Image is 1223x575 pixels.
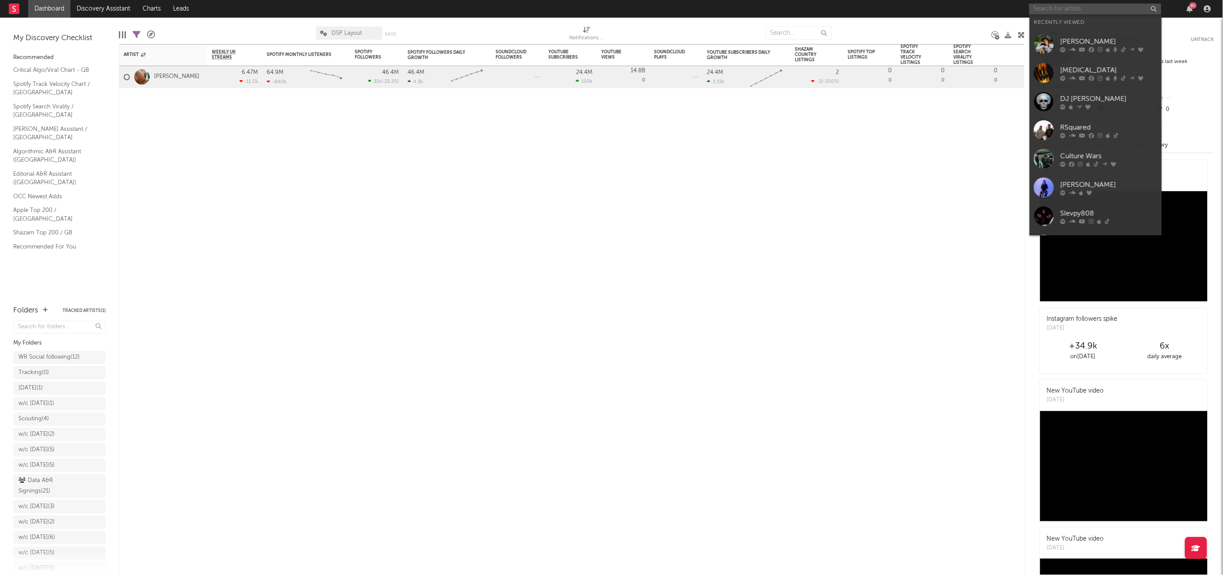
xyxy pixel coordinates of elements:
[582,79,593,84] span: 100k
[18,517,55,527] div: w/c [DATE] ( 2 )
[1061,122,1157,133] div: RSquared
[1061,93,1157,104] div: DJ [PERSON_NAME]
[1061,208,1157,219] div: Slevpy808
[447,66,487,88] svg: Chart title
[13,228,97,237] a: Shazam Top 200 / GB
[707,50,773,60] div: YouTube Subscribers Daily Growth
[601,49,632,60] div: YouTube Views
[1030,30,1162,59] a: [PERSON_NAME]
[1061,65,1157,75] div: [MEDICAL_DATA]
[1030,202,1162,230] a: Slevpy808
[18,532,55,543] div: w/c [DATE] ( 6 )
[1124,352,1205,362] div: daily average
[901,44,932,65] div: Spotify Track Velocity Listings
[267,79,287,85] div: -840k
[1034,17,1157,28] div: Recently Viewed
[13,562,106,575] a: w/c [DATE](5)
[811,78,839,84] div: ( )
[13,124,97,142] a: [PERSON_NAME] Assistant / [GEOGRAPHIC_DATA]
[13,428,106,441] a: w/c [DATE](2)
[766,26,832,40] input: Search...
[13,516,106,529] a: w/c [DATE](2)
[1047,544,1104,553] div: [DATE]
[13,338,106,349] div: My Folders
[13,546,106,560] a: w/c [DATE](5)
[382,70,399,75] div: 46.4M
[576,70,593,75] div: 24.4M
[569,33,604,44] div: Notifications (Artist)
[408,50,474,60] div: Spotify Followers Daily Growth
[18,383,43,393] div: [DATE] ( 1 )
[18,429,55,440] div: w/c [DATE] ( 2 )
[13,351,106,364] a: WR Social following(12)
[1047,534,1104,544] div: New YouTube video
[1030,145,1162,173] a: Culture Wars
[747,66,786,88] svg: Chart title
[1047,396,1104,404] div: [DATE]
[13,474,106,498] a: Data A&R Signings(21)
[408,79,423,85] div: 4.3k
[13,500,106,513] a: w/c [DATE](3)
[383,79,398,84] span: -22.2 %
[654,49,685,60] div: SoundCloud Plays
[267,70,284,75] div: 64.9M
[1047,324,1118,333] div: [DATE]
[124,52,190,57] div: Artist
[994,68,998,74] div: 0
[385,32,397,37] button: Save
[941,68,945,74] div: 0
[707,70,723,75] div: 24.4M
[1190,2,1197,9] div: 81
[848,49,879,60] div: Spotify Top Listings
[1061,36,1157,47] div: [PERSON_NAME]
[242,70,258,75] div: 6.47M
[18,475,81,497] div: Data A&R Signings ( 21 )
[368,78,399,84] div: ( )
[13,321,106,334] input: Search for folders...
[408,70,424,75] div: 46.4M
[631,68,645,74] div: 14.8B
[707,79,725,85] div: 3.33k
[13,169,97,187] a: Editorial A&R Assistant ([GEOGRAPHIC_DATA])
[18,445,55,455] div: w/c [DATE] ( 5 )
[13,459,106,472] a: w/c [DATE](5)
[13,33,106,44] div: My Discovery Checklist
[569,22,604,48] div: Notifications (Artist)
[18,414,49,424] div: Scouting ( 4 )
[13,366,106,379] a: Tracking(0)
[1191,35,1214,44] button: Untrack
[13,531,106,544] a: w/c [DATE](6)
[18,352,80,363] div: WR Social following ( 12 )
[18,367,49,378] div: Tracking ( 0 )
[954,44,984,65] div: Spotify Search Virality Listings
[496,49,527,60] div: SoundCloud Followers
[147,22,155,48] div: A&R Pipeline
[18,460,55,471] div: w/c [DATE] ( 5 )
[1061,179,1157,190] div: [PERSON_NAME]
[1030,230,1162,259] a: Bleu Soleil
[13,147,97,165] a: Algorithmic A&R Assistant ([GEOGRAPHIC_DATA])
[13,192,97,201] a: OCC Newest Adds
[239,78,258,84] div: -11.1 %
[267,52,333,57] div: Spotify Monthly Listeners
[1187,5,1193,12] button: 81
[1030,59,1162,87] a: [MEDICAL_DATA]
[13,79,97,97] a: Spotify Track Velocity Chart / [GEOGRAPHIC_DATA]
[13,205,97,223] a: Apple Top 200 / [GEOGRAPHIC_DATA]
[1042,352,1124,362] div: on [DATE]
[332,30,362,36] span: DSP Layout
[18,548,55,558] div: w/c [DATE] ( 5 )
[1047,315,1118,324] div: Instagram followers spike
[63,308,106,313] button: Tracked Artists(1)
[1030,87,1162,116] a: DJ [PERSON_NAME]
[817,79,822,84] span: -2
[601,66,645,88] div: 0
[823,79,838,84] span: -200 %
[13,65,97,75] a: Critical Algo/Viral Chart - GB
[1029,4,1161,15] input: Search for artists
[1030,173,1162,202] a: [PERSON_NAME]
[1042,341,1124,352] div: +34.9k
[374,79,381,84] span: 31k
[13,102,97,120] a: Spotify Search Virality / [GEOGRAPHIC_DATA]
[13,305,38,316] div: Folders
